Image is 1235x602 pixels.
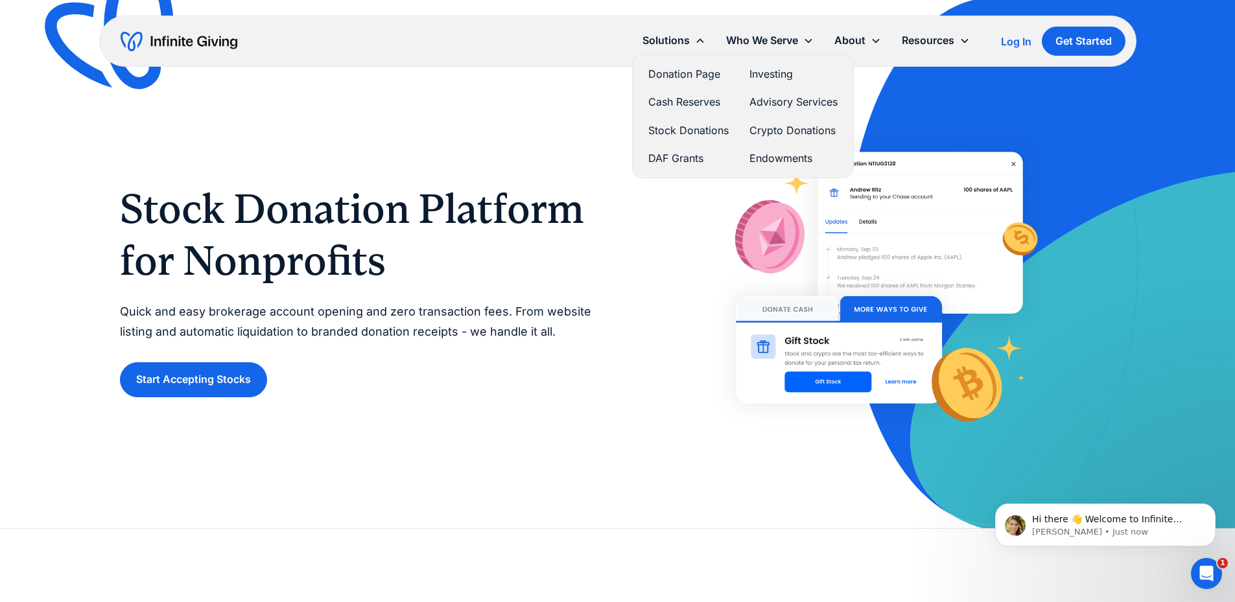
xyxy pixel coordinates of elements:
iframe: Intercom live chat [1191,558,1222,589]
a: Get Started [1042,27,1125,56]
a: Start Accepting Stocks [120,362,267,397]
a: Investing [749,65,838,83]
a: Stock Donations [648,122,729,139]
a: Donation Page [648,65,729,83]
div: Solutions [632,27,716,54]
a: Cash Reserves [648,93,729,111]
div: Solutions [642,32,690,49]
h1: Stock Donation Platform for Nonprofits [120,183,592,286]
span: 1 [1217,558,1228,568]
a: home [121,31,237,52]
a: Crypto Donations [749,122,838,139]
img: With Infinite Giving’s stock donation platform, it’s easy for donors to give stock to your nonpro... [709,124,1051,456]
div: About [824,27,891,54]
nav: Solutions [632,54,854,178]
div: About [834,32,865,49]
a: Log In [1001,34,1031,49]
div: Who We Serve [716,27,824,54]
p: Quick and easy brokerage account opening and zero transaction fees. From website listing and auto... [120,302,592,342]
iframe: Intercom notifications message [976,476,1235,567]
a: Advisory Services [749,93,838,111]
div: Log In [1001,36,1031,47]
div: Who We Serve [726,32,798,49]
div: Resources [902,32,954,49]
a: Endowments [749,150,838,167]
a: DAF Grants [648,150,729,167]
div: Resources [891,27,980,54]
